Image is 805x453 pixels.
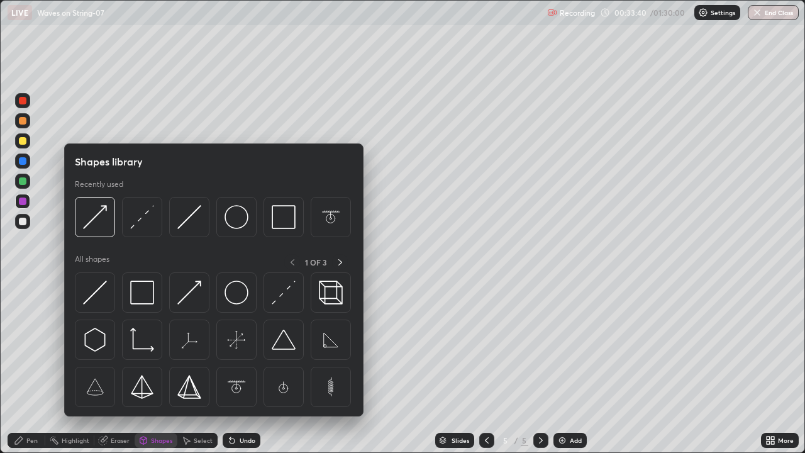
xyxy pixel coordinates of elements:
[514,437,518,444] div: /
[130,205,154,229] img: svg+xml;charset=utf-8,%3Csvg%20xmlns%3D%22http%3A%2F%2Fwww.w3.org%2F2000%2Fsvg%22%20width%3D%2230...
[272,281,296,305] img: svg+xml;charset=utf-8,%3Csvg%20xmlns%3D%22http%3A%2F%2Fwww.w3.org%2F2000%2Fsvg%22%20width%3D%2230...
[11,8,28,18] p: LIVE
[570,437,582,444] div: Add
[778,437,794,444] div: More
[75,254,109,270] p: All shapes
[305,257,327,267] p: 1 OF 3
[151,437,172,444] div: Shapes
[711,9,735,16] p: Settings
[177,205,201,229] img: svg+xml;charset=utf-8,%3Csvg%20xmlns%3D%22http%3A%2F%2Fwww.w3.org%2F2000%2Fsvg%22%20width%3D%2230...
[130,281,154,305] img: svg+xml;charset=utf-8,%3Csvg%20xmlns%3D%22http%3A%2F%2Fwww.w3.org%2F2000%2Fsvg%22%20width%3D%2234...
[26,437,38,444] div: Pen
[83,375,107,399] img: svg+xml;charset=utf-8,%3Csvg%20xmlns%3D%22http%3A%2F%2Fwww.w3.org%2F2000%2Fsvg%22%20width%3D%2265...
[194,437,213,444] div: Select
[130,328,154,352] img: svg+xml;charset=utf-8,%3Csvg%20xmlns%3D%22http%3A%2F%2Fwww.w3.org%2F2000%2Fsvg%22%20width%3D%2233...
[225,281,248,305] img: svg+xml;charset=utf-8,%3Csvg%20xmlns%3D%22http%3A%2F%2Fwww.w3.org%2F2000%2Fsvg%22%20width%3D%2236...
[272,375,296,399] img: svg+xml;charset=utf-8,%3Csvg%20xmlns%3D%22http%3A%2F%2Fwww.w3.org%2F2000%2Fsvg%22%20width%3D%2265...
[319,328,343,352] img: svg+xml;charset=utf-8,%3Csvg%20xmlns%3D%22http%3A%2F%2Fwww.w3.org%2F2000%2Fsvg%22%20width%3D%2265...
[698,8,708,18] img: class-settings-icons
[177,281,201,305] img: svg+xml;charset=utf-8,%3Csvg%20xmlns%3D%22http%3A%2F%2Fwww.w3.org%2F2000%2Fsvg%22%20width%3D%2230...
[83,328,107,352] img: svg+xml;charset=utf-8,%3Csvg%20xmlns%3D%22http%3A%2F%2Fwww.w3.org%2F2000%2Fsvg%22%20width%3D%2230...
[272,328,296,352] img: svg+xml;charset=utf-8,%3Csvg%20xmlns%3D%22http%3A%2F%2Fwww.w3.org%2F2000%2Fsvg%22%20width%3D%2238...
[83,205,107,229] img: svg+xml;charset=utf-8,%3Csvg%20xmlns%3D%22http%3A%2F%2Fwww.w3.org%2F2000%2Fsvg%22%20width%3D%2230...
[557,435,567,445] img: add-slide-button
[752,8,762,18] img: end-class-cross
[75,154,143,169] h5: Shapes library
[225,328,248,352] img: svg+xml;charset=utf-8,%3Csvg%20xmlns%3D%22http%3A%2F%2Fwww.w3.org%2F2000%2Fsvg%22%20width%3D%2265...
[37,8,104,18] p: Waves on String-07
[319,375,343,399] img: svg+xml;charset=utf-8,%3Csvg%20xmlns%3D%22http%3A%2F%2Fwww.w3.org%2F2000%2Fsvg%22%20width%3D%2265...
[499,437,512,444] div: 5
[225,375,248,399] img: svg+xml;charset=utf-8,%3Csvg%20xmlns%3D%22http%3A%2F%2Fwww.w3.org%2F2000%2Fsvg%22%20width%3D%2265...
[319,205,343,229] img: svg+xml;charset=utf-8,%3Csvg%20xmlns%3D%22http%3A%2F%2Fwww.w3.org%2F2000%2Fsvg%22%20width%3D%2265...
[547,8,557,18] img: recording.375f2c34.svg
[272,205,296,229] img: svg+xml;charset=utf-8,%3Csvg%20xmlns%3D%22http%3A%2F%2Fwww.w3.org%2F2000%2Fsvg%22%20width%3D%2234...
[83,281,107,305] img: svg+xml;charset=utf-8,%3Csvg%20xmlns%3D%22http%3A%2F%2Fwww.w3.org%2F2000%2Fsvg%22%20width%3D%2230...
[748,5,799,20] button: End Class
[177,328,201,352] img: svg+xml;charset=utf-8,%3Csvg%20xmlns%3D%22http%3A%2F%2Fwww.w3.org%2F2000%2Fsvg%22%20width%3D%2265...
[177,375,201,399] img: svg+xml;charset=utf-8,%3Csvg%20xmlns%3D%22http%3A%2F%2Fwww.w3.org%2F2000%2Fsvg%22%20width%3D%2234...
[225,205,248,229] img: svg+xml;charset=utf-8,%3Csvg%20xmlns%3D%22http%3A%2F%2Fwww.w3.org%2F2000%2Fsvg%22%20width%3D%2236...
[560,8,595,18] p: Recording
[240,437,255,444] div: Undo
[521,435,528,446] div: 5
[452,437,469,444] div: Slides
[319,281,343,305] img: svg+xml;charset=utf-8,%3Csvg%20xmlns%3D%22http%3A%2F%2Fwww.w3.org%2F2000%2Fsvg%22%20width%3D%2235...
[62,437,89,444] div: Highlight
[130,375,154,399] img: svg+xml;charset=utf-8,%3Csvg%20xmlns%3D%22http%3A%2F%2Fwww.w3.org%2F2000%2Fsvg%22%20width%3D%2234...
[75,179,123,189] p: Recently used
[111,437,130,444] div: Eraser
